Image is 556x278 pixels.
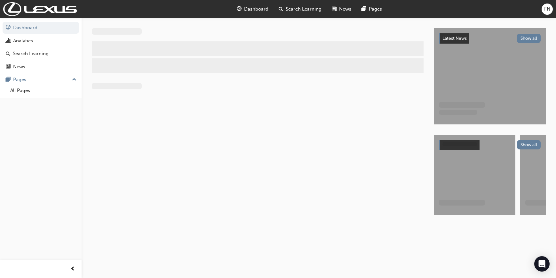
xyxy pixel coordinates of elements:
span: search-icon [6,51,10,57]
span: Dashboard [244,5,268,13]
div: Analytics [13,37,33,45]
div: Open Intercom Messenger [534,256,550,272]
a: Search Learning [3,48,79,60]
span: FN [544,5,550,13]
a: Latest NewsShow all [439,33,541,44]
a: Analytics [3,35,79,47]
span: up-icon [72,76,76,84]
div: Search Learning [13,50,49,57]
span: Pages [369,5,382,13]
button: DashboardAnalyticsSearch LearningNews [3,21,79,74]
a: guage-iconDashboard [232,3,274,16]
a: pages-iconPages [356,3,387,16]
span: guage-icon [6,25,11,31]
a: search-iconSearch Learning [274,3,327,16]
a: News [3,61,79,73]
button: Show all [517,140,541,149]
span: Search Learning [286,5,322,13]
span: pages-icon [361,5,366,13]
span: chart-icon [6,38,11,44]
span: guage-icon [237,5,242,13]
span: search-icon [279,5,283,13]
span: Latest News [442,36,467,41]
button: Pages [3,74,79,86]
span: pages-icon [6,77,11,83]
a: Show all [439,140,541,150]
a: All Pages [8,86,79,96]
span: prev-icon [70,265,75,273]
a: Dashboard [3,22,79,34]
span: news-icon [332,5,337,13]
div: News [13,63,25,71]
span: news-icon [6,64,11,70]
div: Pages [13,76,26,83]
a: news-iconNews [327,3,356,16]
span: News [339,5,351,13]
img: Trak [3,2,77,16]
button: Show all [517,34,541,43]
button: FN [542,4,553,15]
